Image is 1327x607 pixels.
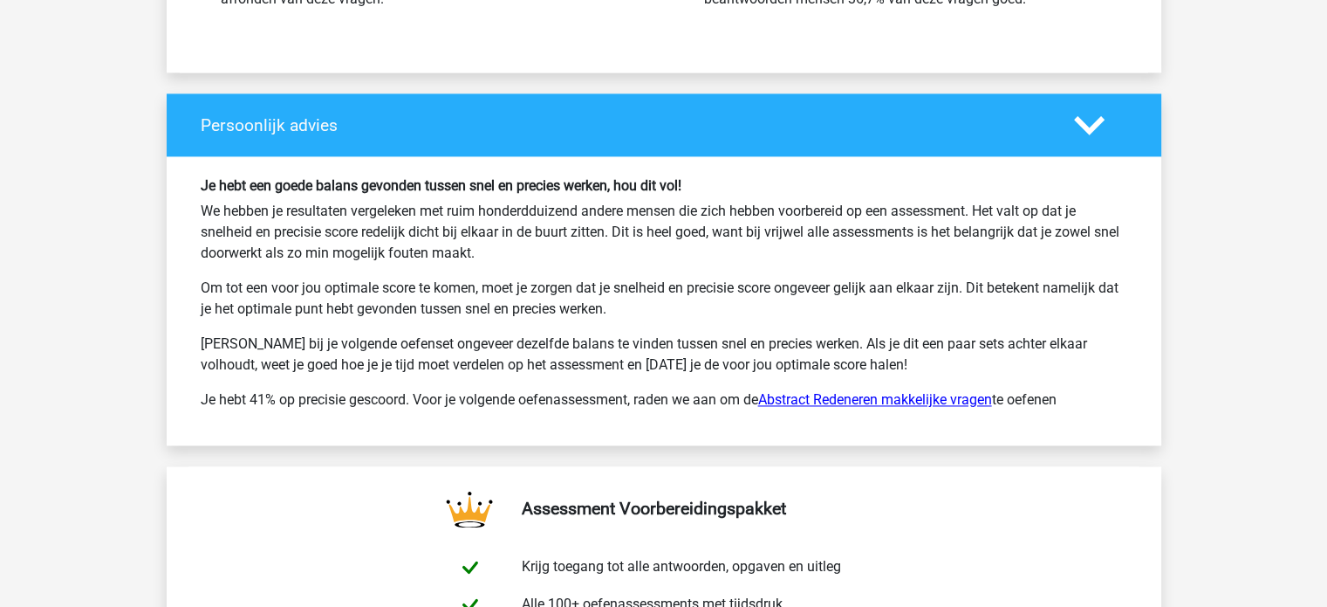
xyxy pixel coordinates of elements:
[201,390,1127,410] p: Je hebt 41% op precisie gescoord. Voor je volgende oefenassessment, raden we aan om de te oefenen
[201,177,1127,194] h6: Je hebt een goede balans gevonden tussen snel en precies werken, hou dit vol!
[758,391,992,408] a: Abstract Redeneren makkelijke vragen
[201,334,1127,376] p: [PERSON_NAME] bij je volgende oefenset ongeveer dezelfde balans te vinden tussen snel en precies ...
[201,115,1048,135] h4: Persoonlijk advies
[201,201,1127,264] p: We hebben je resultaten vergeleken met ruim honderdduizend andere mensen die zich hebben voorbere...
[201,278,1127,320] p: Om tot een voor jou optimale score te komen, moet je zorgen dat je snelheid en precisie score ong...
